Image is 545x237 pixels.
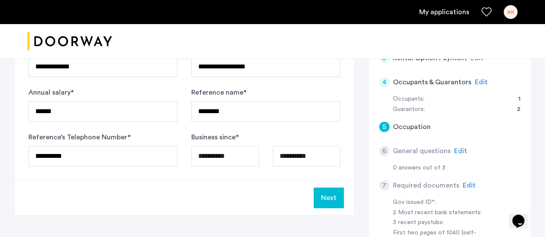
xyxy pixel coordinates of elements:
div: 6 [379,146,389,156]
div: 3 recent paystubs: [393,218,501,228]
label: Business since * [191,132,239,142]
input: Available date [191,146,259,166]
span: Edit [470,55,483,62]
label: Reference name * [191,87,246,98]
a: Cazamio logo [28,25,112,58]
div: Occupants: [393,94,424,105]
div: Guarantors: [393,105,425,115]
div: 7 [379,180,389,191]
input: Available date [273,146,340,166]
div: 0 answers out of 3 [393,163,520,173]
div: 5 [379,122,389,132]
span: Edit [475,79,488,86]
div: 2 [508,105,520,115]
span: Edit [463,182,476,189]
h5: General questions [393,146,451,156]
label: Annual salary * [28,87,74,98]
button: Next [314,188,344,208]
div: AK [504,5,517,19]
div: Gov issued ID*: [393,197,501,208]
h5: Occupation [393,122,431,132]
div: 1 [510,94,520,105]
a: Favorites [481,7,492,17]
h5: Required documents [393,180,459,191]
img: logo [28,25,112,58]
div: 4 [379,77,389,87]
label: Reference’s Telephone Number * [28,132,131,142]
div: 2 Most recent bank statements: [393,208,501,218]
a: My application [419,7,469,17]
iframe: chat widget [509,203,536,228]
h5: Occupants & Guarantors [393,77,471,87]
span: Edit [454,148,467,154]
